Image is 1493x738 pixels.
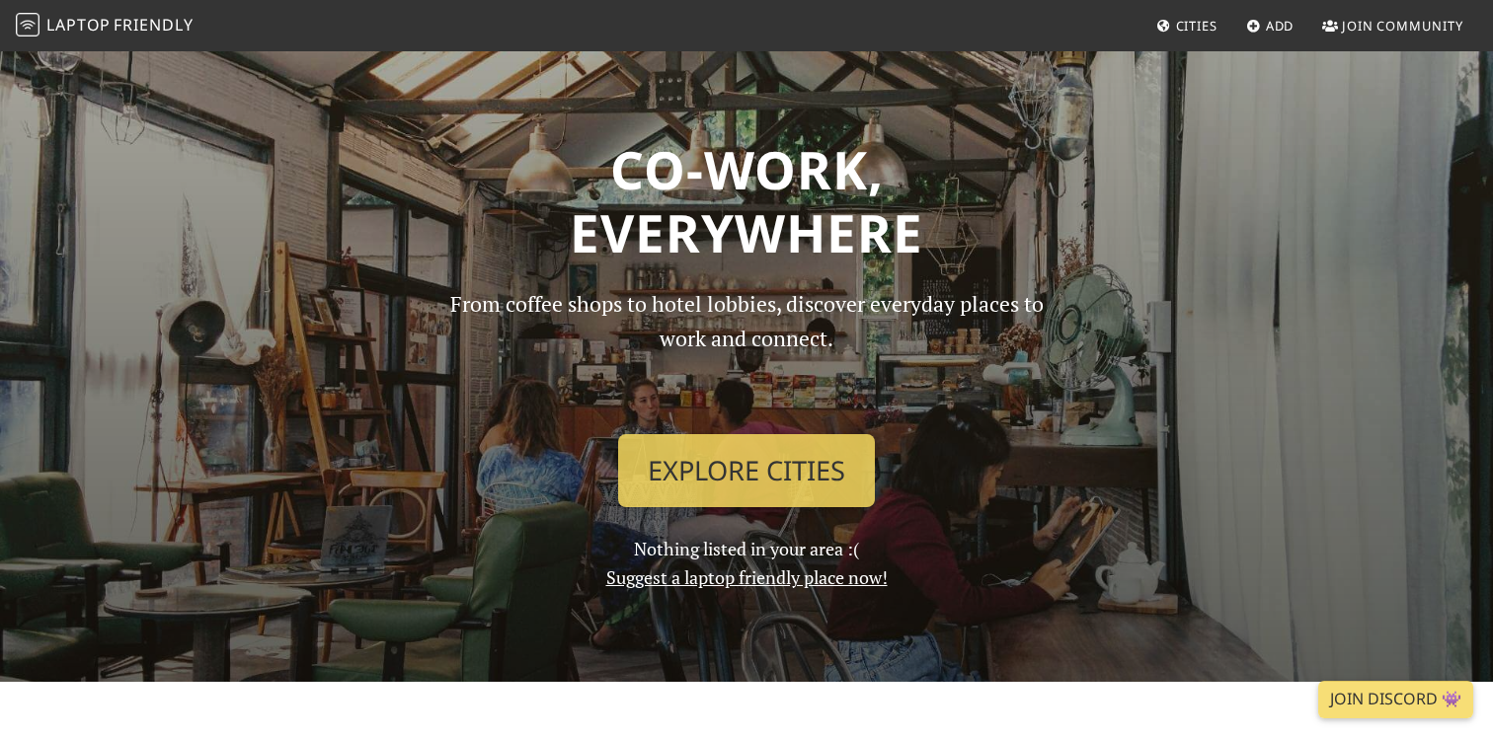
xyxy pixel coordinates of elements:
a: Join Discord 👾 [1318,681,1473,718]
span: Friendly [114,14,193,36]
a: Add [1238,8,1302,43]
a: Explore Cities [618,434,875,507]
a: Cities [1148,8,1225,43]
p: From coffee shops to hotel lobbies, discover everyday places to work and connect. [432,287,1061,418]
h1: Co-work, Everywhere [107,138,1386,263]
a: Join Community [1314,8,1471,43]
a: LaptopFriendly LaptopFriendly [16,9,194,43]
div: Nothing listed in your area :( [421,287,1072,592]
span: Cities [1176,17,1218,35]
a: Suggest a laptop friendly place now! [606,565,888,589]
span: Join Community [1342,17,1463,35]
span: Add [1266,17,1295,35]
img: LaptopFriendly [16,13,39,37]
span: Laptop [46,14,111,36]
